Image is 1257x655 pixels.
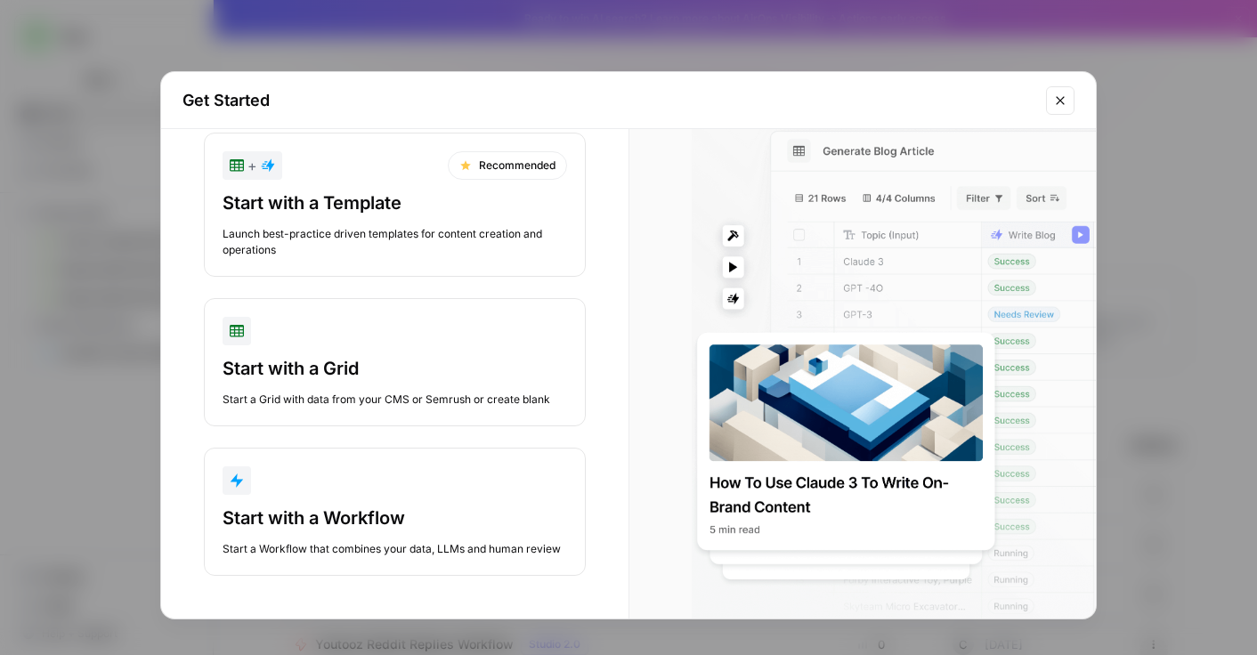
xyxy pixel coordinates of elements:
[230,155,275,176] div: +
[223,190,567,215] div: Start with a Template
[223,356,567,381] div: Start with a Grid
[182,88,1035,113] h2: Get Started
[223,541,567,557] div: Start a Workflow that combines your data, LLMs and human review
[223,392,567,408] div: Start a Grid with data from your CMS or Semrush or create blank
[204,133,586,277] button: +RecommendedStart with a TemplateLaunch best-practice driven templates for content creation and o...
[1046,86,1075,115] button: Close modal
[223,226,567,258] div: Launch best-practice driven templates for content creation and operations
[223,505,567,530] div: Start with a Workflow
[204,298,586,426] button: Start with a GridStart a Grid with data from your CMS or Semrush or create blank
[204,448,586,576] button: Start with a WorkflowStart a Workflow that combines your data, LLMs and human review
[448,151,567,180] div: Recommended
